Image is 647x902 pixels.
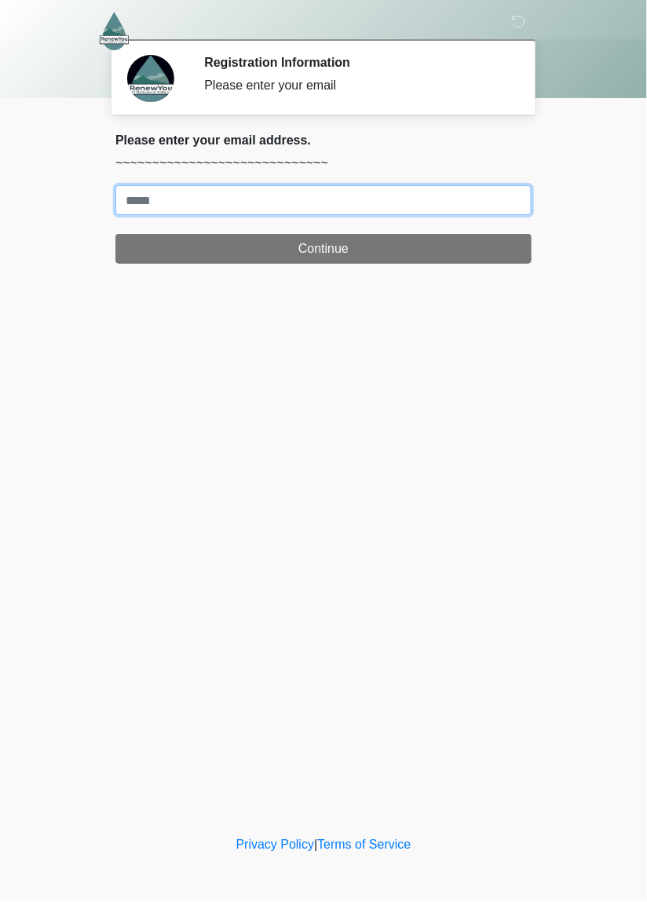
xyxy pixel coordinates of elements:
img: RenewYou IV Hydration and Wellness Logo [100,12,129,50]
h2: Please enter your email address. [115,133,532,148]
a: Privacy Policy [236,838,315,852]
div: Please enter your email [204,76,508,95]
button: Continue [115,234,532,264]
a: Terms of Service [317,838,411,852]
h2: Registration Information [204,55,508,70]
a: | [314,838,317,852]
p: ~~~~~~~~~~~~~~~~~~~~~~~~~~~~~ [115,154,532,173]
img: Agent Avatar [127,55,174,102]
